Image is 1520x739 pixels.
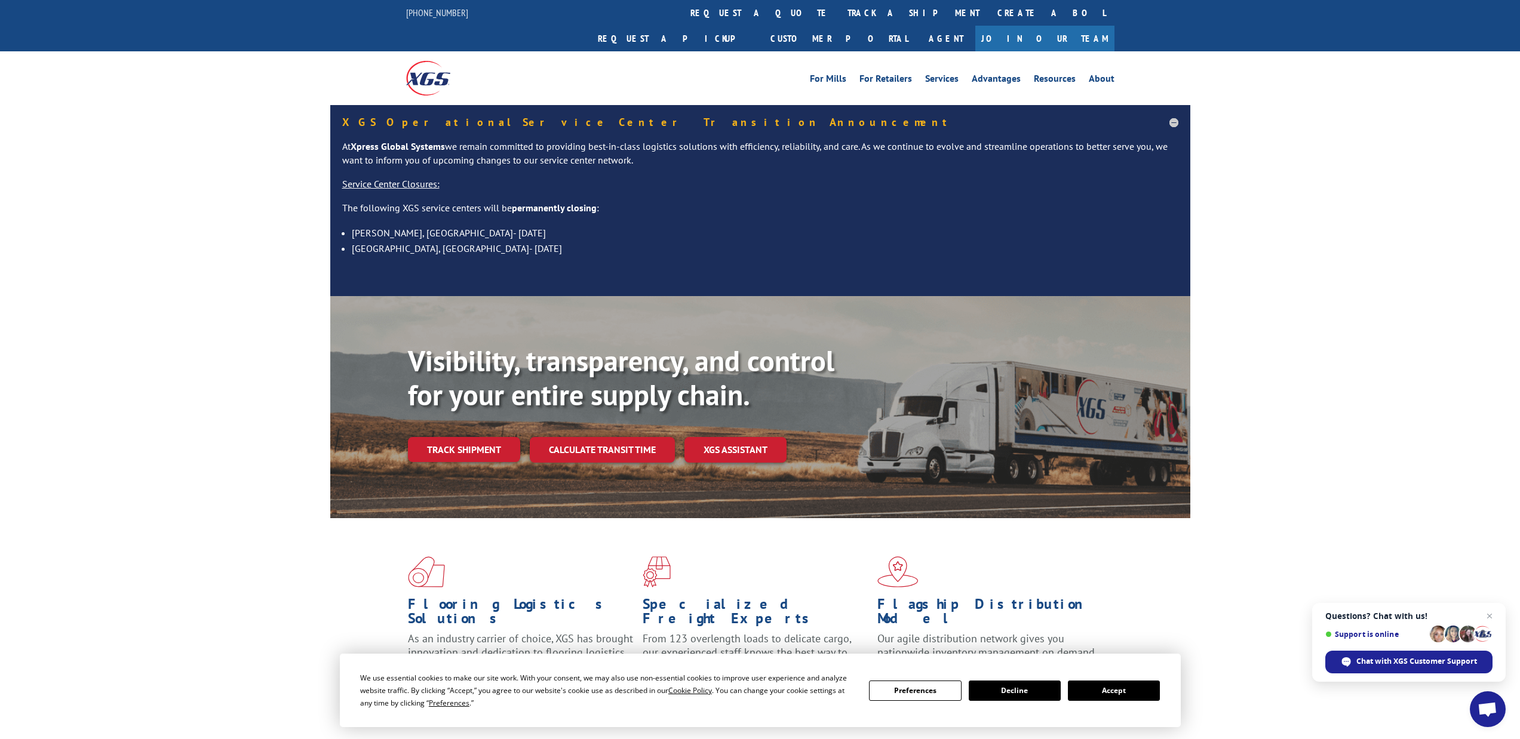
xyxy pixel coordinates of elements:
li: [GEOGRAPHIC_DATA], [GEOGRAPHIC_DATA]- [DATE] [352,241,1178,256]
a: Agent [917,26,975,51]
a: XGS ASSISTANT [684,437,787,463]
h1: Specialized Freight Experts [643,597,868,632]
strong: Xpress Global Systems [351,140,445,152]
u: Service Center Closures: [342,178,440,190]
img: xgs-icon-flagship-distribution-model-red [877,556,919,587]
p: At we remain committed to providing best-in-class logistics solutions with efficiency, reliabilit... [342,140,1178,178]
span: Chat with XGS Customer Support [1356,656,1477,667]
button: Accept [1068,681,1160,701]
button: Decline [969,681,1061,701]
a: Open chat [1470,691,1506,727]
a: About [1089,74,1114,87]
a: For Retailers [859,74,912,87]
p: From 123 overlength loads to delicate cargo, our experienced staff knows the best way to move you... [643,632,868,685]
span: Chat with XGS Customer Support [1325,651,1493,673]
img: xgs-icon-total-supply-chain-intelligence-red [408,556,445,587]
strong: permanently closing [512,202,597,214]
a: Customer Portal [761,26,917,51]
b: Visibility, transparency, and control for your entire supply chain. [408,342,834,414]
h1: Flagship Distribution Model [877,597,1103,632]
a: Join Our Team [975,26,1114,51]
span: Support is online [1325,630,1426,639]
h1: Flooring Logistics Solutions [408,597,634,632]
span: Preferences [429,698,469,708]
div: We use essential cookies to make our site work. With your consent, we may also use non-essential ... [360,672,855,709]
a: For Mills [810,74,846,87]
a: Request a pickup [589,26,761,51]
a: Advantages [972,74,1021,87]
button: Preferences [869,681,961,701]
a: Calculate transit time [530,437,675,463]
span: Our agile distribution network gives you nationwide inventory management on demand. [877,632,1097,660]
img: xgs-icon-focused-on-flooring-red [643,556,671,587]
a: Resources [1034,74,1076,87]
span: Questions? Chat with us! [1325,611,1493,621]
p: The following XGS service centers will be : [342,201,1178,225]
div: Cookie Consent Prompt [340,654,1181,727]
a: [PHONE_NUMBER] [406,7,468,19]
a: Track shipment [408,437,520,462]
li: [PERSON_NAME], [GEOGRAPHIC_DATA]- [DATE] [352,225,1178,241]
a: Services [925,74,959,87]
span: Cookie Policy [668,685,712,695]
span: As an industry carrier of choice, XGS has brought innovation and dedication to flooring logistics... [408,632,633,674]
h5: XGS Operational Service Center Transition Announcement [342,117,1178,128]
